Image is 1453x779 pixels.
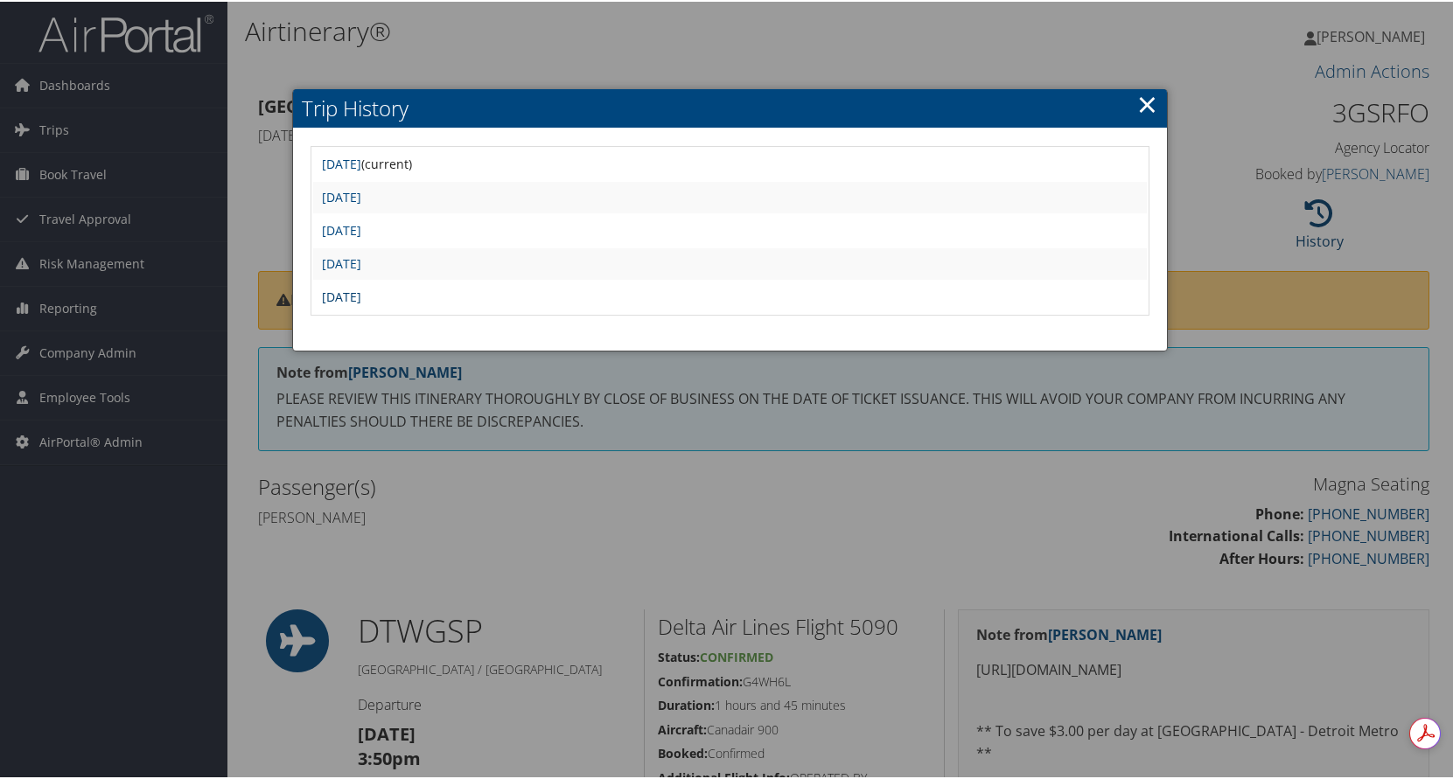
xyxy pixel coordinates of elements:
[322,254,361,270] a: [DATE]
[313,147,1147,178] td: (current)
[1137,85,1157,120] a: ×
[322,154,361,170] a: [DATE]
[322,187,361,204] a: [DATE]
[293,87,1167,126] h2: Trip History
[322,287,361,303] a: [DATE]
[322,220,361,237] a: [DATE]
